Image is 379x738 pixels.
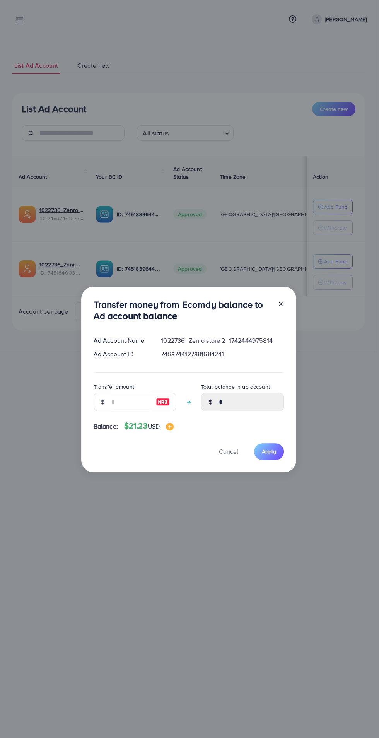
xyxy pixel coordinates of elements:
div: Ad Account ID [87,350,155,359]
img: image [166,423,174,430]
button: Cancel [209,443,248,460]
h3: Transfer money from Ecomdy balance to Ad account balance [94,299,271,321]
span: USD [148,422,160,430]
span: Balance: [94,422,118,431]
img: image [156,397,170,407]
div: Ad Account Name [87,336,155,345]
span: Cancel [219,447,238,456]
span: Apply [262,448,276,455]
label: Transfer amount [94,383,134,391]
h4: $21.23 [124,421,174,431]
label: Total balance in ad account [201,383,270,391]
button: Apply [254,443,284,460]
div: 7483744127381684241 [155,350,290,359]
iframe: Chat [346,703,373,732]
div: 1022736_Zenro store 2_1742444975814 [155,336,290,345]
